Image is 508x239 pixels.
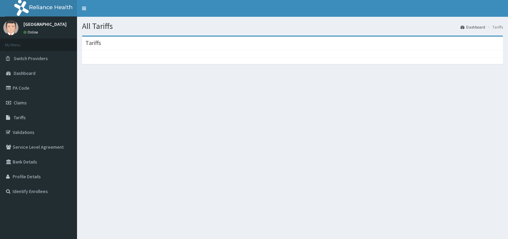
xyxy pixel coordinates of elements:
[3,20,18,35] img: User Image
[14,70,35,76] span: Dashboard
[82,22,503,31] h1: All Tariffs
[460,24,485,30] a: Dashboard
[23,30,40,35] a: Online
[85,40,101,46] h3: Tariffs
[486,24,503,30] li: Tariffs
[23,22,67,27] p: [GEOGRAPHIC_DATA]
[14,55,48,61] span: Switch Providers
[14,100,27,106] span: Claims
[14,114,26,121] span: Tariffs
